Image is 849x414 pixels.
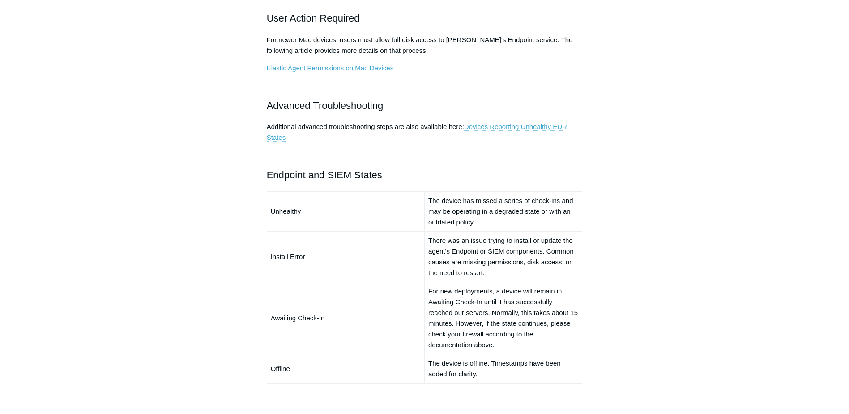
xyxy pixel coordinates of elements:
[267,231,424,282] td: Install Error
[424,282,582,354] td: For new deployments, a device will remain in Awaiting Check-In until it has successfully reached ...
[267,10,583,26] h2: User Action Required
[267,121,583,143] p: Additional advanced troubleshooting steps are also available here:
[267,123,567,142] a: Devices Reporting Unhealthy EDR States
[267,191,424,231] td: Unhealthy
[267,354,424,383] td: Offline
[267,34,583,56] p: For newer Mac devices, users must allow full disk access to [PERSON_NAME]'s Endpoint service. The...
[424,191,582,231] td: The device has missed a series of check-ins and may be operating in a degraded state or with an o...
[424,231,582,282] td: There was an issue trying to install or update the agent's Endpoint or SIEM components. Common ca...
[267,282,424,354] td: Awaiting Check-In
[267,167,583,183] h2: Endpoint and SIEM States
[267,98,583,113] h2: Advanced Troubleshooting
[267,64,393,72] a: Elastic Agent Permissions on Mac Devices
[424,354,582,383] td: The device is offline. Timestamps have been added for clarity.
